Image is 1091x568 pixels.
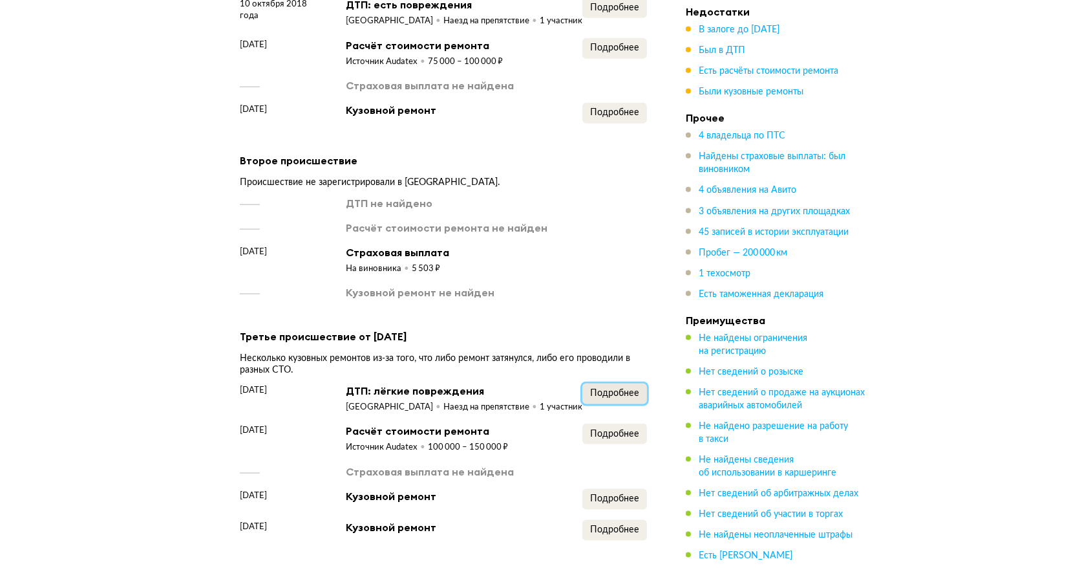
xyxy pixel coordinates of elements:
span: 1 техосмотр [699,268,750,278]
button: Подробнее [582,384,647,404]
div: Расчёт стоимости ремонта [346,38,503,52]
div: Страховая выплата не найдена [346,464,514,479]
span: 4 объявления на Авито [699,186,796,195]
div: На виновника [346,263,412,275]
span: Найдены страховые выплаты: был виновником [699,152,845,174]
span: Не найдено разрешение на работу в такси [699,421,848,443]
span: В залоге до [DATE] [699,25,779,34]
span: Подробнее [590,494,639,503]
div: 5 503 ₽ [412,263,440,275]
span: Подробнее [590,389,639,398]
div: 75 000 – 100 000 ₽ [428,56,503,68]
div: Источник Audatex [346,442,428,453]
div: Страховая выплата не найдена [346,78,514,93]
div: Третье происшествие от [DATE] [240,328,647,345]
div: [GEOGRAPHIC_DATA] [346,402,443,413]
div: Расчёт стоимости ремонта не найден [346,221,547,235]
div: Кузовной ремонт не найден [346,285,494,300]
span: Подробнее [590,108,639,117]
div: Кузовной ремонт [346,520,436,534]
span: Не найдены неоплаченные штрафы [699,530,853,539]
h4: Прочее [686,111,867,124]
button: Подробнее [582,424,647,444]
h4: Преимущества [686,313,867,326]
div: 100 000 – 150 000 ₽ [428,442,508,453]
div: Несколько кузовных ремонтов из-за того, что либо ремонт затянулся, либо его проводили в разных СТО. [240,353,647,376]
button: Подробнее [582,520,647,541]
button: Подробнее [582,103,647,124]
div: Расчёт стоимости ремонта [346,424,508,438]
span: [DATE] [240,245,267,258]
span: [DATE] [240,38,267,51]
span: [DATE] [240,520,267,533]
div: Страховая выплата [346,245,449,259]
h4: Недостатки [686,5,867,18]
span: Не найдены ограничения на регистрацию [699,333,807,355]
div: Источник Audatex [346,56,428,68]
div: Второе происшествие [240,152,647,169]
span: Нет сведений об участии в торгах [699,509,843,518]
div: Кузовной ремонт [346,103,436,117]
span: Нет сведений о продаже на аукционах аварийных автомобилей [699,388,865,410]
div: [GEOGRAPHIC_DATA] [346,16,443,27]
div: ДТП не найдено [346,196,432,210]
div: Кузовной ремонт [346,489,436,503]
span: Есть таможенная декларация [699,289,823,298]
span: 45 записей в истории эксплуатации [699,227,849,236]
span: Подробнее [590,3,639,12]
span: [DATE] [240,424,267,437]
span: Подробнее [590,43,639,52]
div: 1 участник [540,402,582,413]
button: Подробнее [582,489,647,510]
div: 1 участник [540,16,582,27]
span: [DATE] [240,489,267,502]
div: Происшествие не зарегистрировали в [GEOGRAPHIC_DATA]. [240,177,647,188]
div: ДТП: лёгкие повреждения [346,384,582,398]
button: Подробнее [582,38,647,59]
span: Были кузовные ремонты [699,87,803,96]
span: Есть расчёты стоимости ремонта [699,67,838,76]
span: Не найдены сведения об использовании в каршеринге [699,455,836,477]
span: 3 объявления на других площадках [699,206,850,215]
span: Подробнее [590,430,639,439]
span: Пробег — 200 000 км [699,248,787,257]
span: 4 владельца по ПТС [699,131,785,140]
span: Подробнее [590,525,639,534]
div: Наезд на препятствие [443,402,540,413]
div: Наезд на препятствие [443,16,540,27]
span: Есть [PERSON_NAME] [699,551,792,560]
span: Был в ДТП [699,46,745,55]
span: [DATE] [240,103,267,116]
span: Нет сведений о розыске [699,367,803,376]
span: [DATE] [240,384,267,397]
span: Нет сведений об арбитражных делах [699,488,858,497]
